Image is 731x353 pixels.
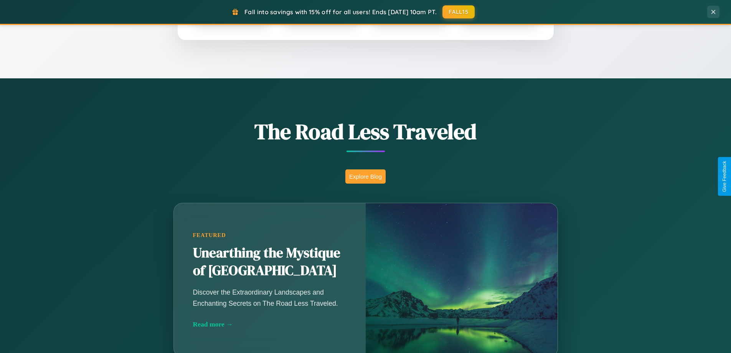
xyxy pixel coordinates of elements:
h2: Unearthing the Mystique of [GEOGRAPHIC_DATA] [193,244,347,280]
div: Featured [193,232,347,239]
h1: The Road Less Traveled [135,117,596,146]
button: Explore Blog [345,169,386,184]
div: Give Feedback [722,161,727,192]
span: Fall into savings with 15% off for all users! Ends [DATE] 10am PT. [244,8,437,16]
button: FALL15 [442,5,475,18]
p: Discover the Extraordinary Landscapes and Enchanting Secrets on The Road Less Traveled. [193,287,347,308]
div: Read more → [193,320,347,328]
